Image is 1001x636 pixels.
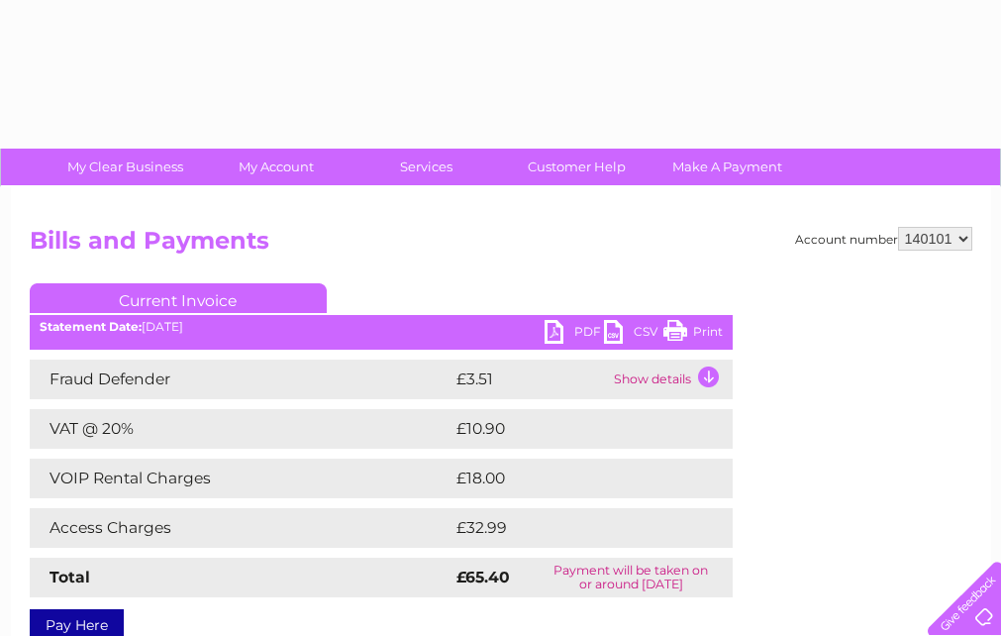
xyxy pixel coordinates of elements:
div: [DATE] [30,320,733,334]
strong: Total [50,568,90,586]
td: Show details [609,360,733,399]
div: Account number [795,227,972,251]
a: My Account [194,149,357,185]
a: Services [345,149,508,185]
td: VOIP Rental Charges [30,459,451,498]
td: £32.99 [451,508,693,548]
a: CSV [604,320,663,349]
td: VAT @ 20% [30,409,451,449]
a: My Clear Business [44,149,207,185]
td: £10.90 [451,409,692,449]
b: Statement Date: [40,319,142,334]
a: Print [663,320,723,349]
a: Make A Payment [646,149,809,185]
a: PDF [545,320,604,349]
td: £18.00 [451,459,692,498]
td: £3.51 [451,360,609,399]
td: Fraud Defender [30,360,451,399]
td: Payment will be taken on or around [DATE] [530,558,733,597]
a: Current Invoice [30,283,327,313]
strong: £65.40 [456,568,510,586]
a: Customer Help [495,149,658,185]
td: Access Charges [30,508,451,548]
h2: Bills and Payments [30,227,972,265]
